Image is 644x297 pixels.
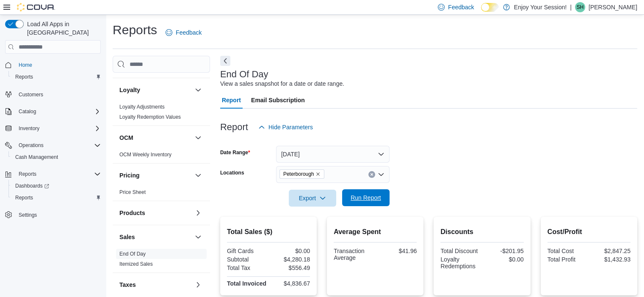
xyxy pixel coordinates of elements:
div: Total Cost [547,248,587,254]
button: Open list of options [378,171,384,178]
span: End Of Day [119,251,146,257]
a: Price Sheet [119,189,146,195]
span: SH [577,2,584,12]
span: Hide Parameters [268,123,313,131]
span: Export [294,190,331,207]
span: Customers [19,91,43,98]
div: -$201.95 [484,248,524,254]
button: Cash Management [8,151,104,163]
h3: Pricing [119,171,139,180]
button: Reports [8,192,104,204]
button: Pricing [193,170,203,180]
span: Email Subscription [251,92,305,109]
button: Catalog [15,106,39,117]
a: Reports [12,72,36,82]
div: View a sales snapshot for a date or date range. [220,79,344,88]
button: Run Report [342,189,390,206]
button: Products [193,208,203,218]
div: Gift Cards [227,248,267,254]
p: Enjoy Your Session! [514,2,567,12]
span: Customers [15,89,101,99]
h3: Report [220,122,248,132]
span: Feedback [448,3,474,11]
span: Price Sheet [119,189,146,196]
h2: Discounts [440,227,523,237]
span: Inventory [19,125,39,132]
div: Total Tax [227,264,267,271]
span: Operations [15,140,101,150]
div: OCM [113,150,210,163]
div: Loyalty Redemptions [440,256,480,270]
button: Reports [15,169,40,179]
a: Customers [15,90,47,100]
button: OCM [193,133,203,143]
a: OCM Weekly Inventory [119,152,171,158]
span: Home [19,62,32,68]
h3: End Of Day [220,69,268,79]
button: OCM [119,134,191,142]
div: Loyalty [113,102,210,125]
button: Pricing [119,171,191,180]
button: Remove Peterborough from selection in this group [315,172,321,177]
span: Itemized Sales [119,261,153,267]
p: [PERSON_NAME] [589,2,637,12]
span: Cash Management [15,154,58,161]
span: Reports [15,194,33,201]
button: Loyalty [193,85,203,95]
span: Load All Apps in [GEOGRAPHIC_DATA] [24,20,101,37]
div: $4,280.18 [270,256,310,263]
img: Cova [17,3,55,11]
h2: Total Sales ($) [227,227,310,237]
div: Pricing [113,187,210,201]
button: Next [220,56,230,66]
button: Products [119,209,191,217]
div: $0.00 [484,256,524,263]
span: Reports [19,171,36,177]
button: Inventory [2,123,104,134]
button: Home [2,59,104,71]
div: Sue Hachey [575,2,585,12]
div: Transaction Average [334,248,373,261]
span: Settings [15,210,101,220]
button: Taxes [193,280,203,290]
h2: Average Spent [334,227,417,237]
h3: Sales [119,233,135,241]
p: | [570,2,572,12]
span: Reports [12,72,101,82]
h1: Reports [113,22,157,38]
a: Settings [15,210,40,220]
span: Catalog [15,106,101,117]
span: Reports [12,193,101,203]
div: Total Discount [440,248,480,254]
a: Cash Management [12,152,61,162]
div: $0.00 [270,248,310,254]
button: [DATE] [276,146,390,163]
div: Subtotal [227,256,267,263]
span: Operations [19,142,44,149]
span: Report [222,92,241,109]
button: Reports [8,71,104,83]
label: Date Range [220,149,250,156]
label: Locations [220,169,244,176]
button: Reports [2,168,104,180]
a: Home [15,60,36,70]
a: Dashboards [8,180,104,192]
button: Clear input [368,171,375,178]
span: Run Report [351,193,381,202]
button: Settings [2,209,104,221]
span: Cash Management [12,152,101,162]
strong: Total Invoiced [227,280,266,287]
div: $556.49 [270,264,310,271]
button: Export [289,190,336,207]
nav: Complex example [5,55,101,243]
a: Reports [12,193,36,203]
button: Operations [15,140,47,150]
span: Peterborough [283,170,314,178]
div: Total Profit [547,256,587,263]
div: $2,847.25 [591,248,630,254]
h3: Taxes [119,281,136,289]
span: Catalog [19,108,36,115]
a: Loyalty Adjustments [119,104,165,110]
